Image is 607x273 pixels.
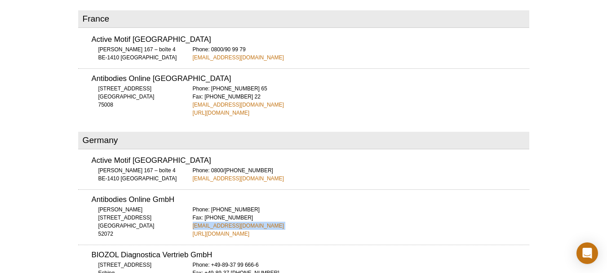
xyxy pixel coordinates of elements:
a: [EMAIL_ADDRESS][DOMAIN_NAME] [193,54,284,62]
div: [PERSON_NAME] 167 – boîte 4 BE-1410 [GEOGRAPHIC_DATA] [92,45,182,62]
div: [STREET_ADDRESS] [GEOGRAPHIC_DATA] 75008 [92,85,182,109]
div: Phone: [PHONE_NUMBER] Fax: [PHONE_NUMBER] [193,206,529,238]
h3: Active Motif [GEOGRAPHIC_DATA] [92,157,529,165]
div: Phone: 0800/[PHONE_NUMBER] [193,166,529,183]
div: [PERSON_NAME] 167 – boîte 4 BE-1410 [GEOGRAPHIC_DATA] [92,166,182,183]
h3: BIOZOL Diagnostica Vertrieb GmbH [92,251,529,259]
h3: Antibodies Online GmbH [92,196,529,204]
h2: France [78,10,529,28]
a: [EMAIL_ADDRESS][DOMAIN_NAME] [193,222,284,230]
div: Phone: [PHONE_NUMBER] 65 Fax: [PHONE_NUMBER] 22 [193,85,529,117]
a: [URL][DOMAIN_NAME] [193,230,250,238]
h3: Antibodies Online [GEOGRAPHIC_DATA] [92,75,529,83]
h3: Active Motif [GEOGRAPHIC_DATA] [92,36,529,44]
a: [EMAIL_ADDRESS][DOMAIN_NAME] [193,175,284,183]
div: Open Intercom Messenger [576,242,598,264]
a: [EMAIL_ADDRESS][DOMAIN_NAME] [193,101,284,109]
div: Phone: 0800/90 99 79 [193,45,529,62]
div: [PERSON_NAME][STREET_ADDRESS] [GEOGRAPHIC_DATA] 52072 [92,206,182,238]
h2: Germany [78,132,529,149]
a: [URL][DOMAIN_NAME] [193,109,250,117]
